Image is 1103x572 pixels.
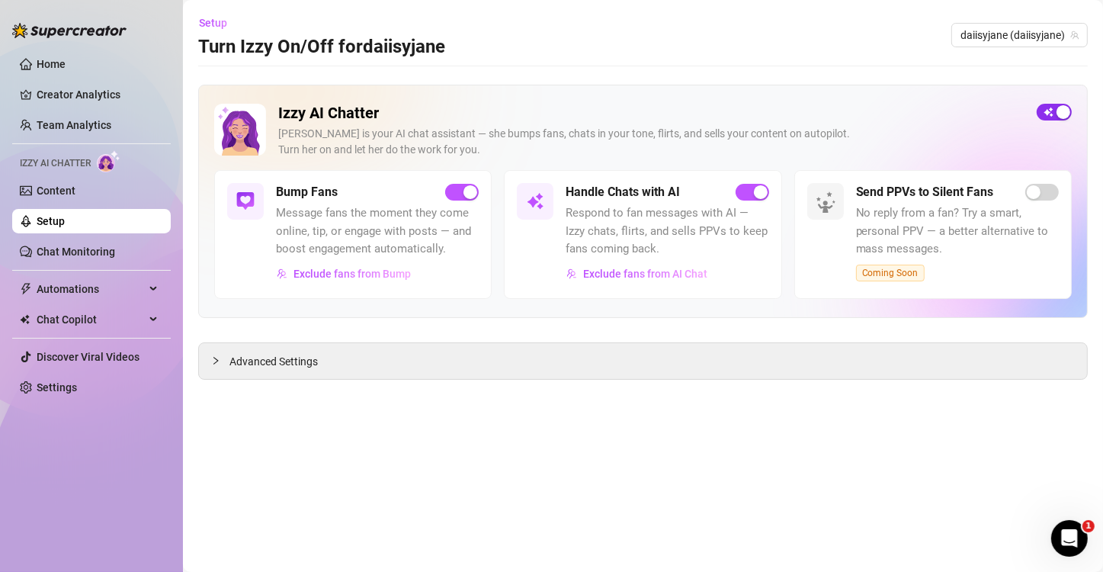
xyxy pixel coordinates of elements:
[20,283,32,295] span: thunderbolt
[199,17,227,29] span: Setup
[20,156,91,171] span: Izzy AI Chatter
[1070,31,1079,40] span: team
[278,126,1024,158] div: [PERSON_NAME] is your AI chat assistant — she bumps fans, chats in your tone, flirts, and sells y...
[277,268,287,279] img: svg%3e
[960,24,1079,47] span: daiisyjane (daiisyjane)
[37,381,77,394] a: Settings
[1082,520,1095,532] span: 1
[37,351,139,363] a: Discover Viral Videos
[37,215,65,227] a: Setup
[816,191,840,216] img: silent-fans-ppv-o-N6Mmdf.svg
[566,268,577,279] img: svg%3e
[278,104,1024,123] h2: Izzy AI Chatter
[566,183,680,201] h5: Handle Chats with AI
[583,268,707,280] span: Exclude fans from AI Chat
[198,11,239,35] button: Setup
[293,268,411,280] span: Exclude fans from Bump
[37,82,159,107] a: Creator Analytics
[856,204,1059,259] span: No reply from a fan? Try a smart, personal PPV — a better alternative to mass messages.
[526,192,544,210] img: svg%3e
[37,58,66,70] a: Home
[566,204,768,259] span: Respond to fan messages with AI — Izzy chats, flirts, and sells PPVs to keep fans coming back.
[1051,520,1088,557] iframe: Intercom live chat
[20,314,30,325] img: Chat Copilot
[37,307,145,332] span: Chat Copilot
[214,104,266,156] img: Izzy AI Chatter
[198,35,445,59] h3: Turn Izzy On/Off for daiisyjane
[856,265,925,281] span: Coming Soon
[276,204,479,259] span: Message fans the moment they come online, tip, or engage with posts — and boost engagement automa...
[276,183,338,201] h5: Bump Fans
[856,183,994,201] h5: Send PPVs to Silent Fans
[37,246,115,258] a: Chat Monitoring
[37,119,111,131] a: Team Analytics
[566,262,708,286] button: Exclude fans from AI Chat
[211,352,229,369] div: collapsed
[37,185,75,197] a: Content
[229,353,318,370] span: Advanced Settings
[12,23,127,38] img: logo-BBDzfeDw.svg
[236,192,255,210] img: svg%3e
[211,356,220,365] span: collapsed
[37,277,145,301] span: Automations
[97,150,120,172] img: AI Chatter
[276,262,412,286] button: Exclude fans from Bump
